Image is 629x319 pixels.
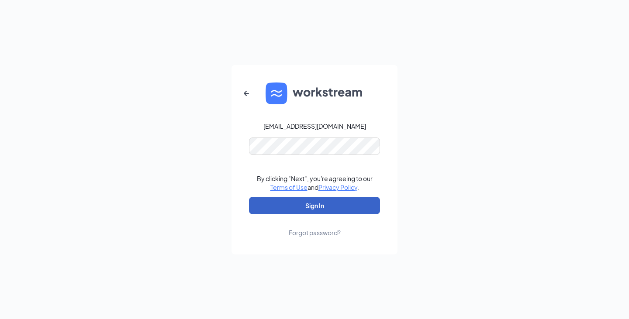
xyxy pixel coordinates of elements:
[241,88,252,99] svg: ArrowLeftNew
[249,197,380,214] button: Sign In
[289,214,341,237] a: Forgot password?
[236,83,257,104] button: ArrowLeftNew
[263,122,366,130] div: [EMAIL_ADDRESS][DOMAIN_NAME]
[289,228,341,237] div: Forgot password?
[266,82,363,104] img: WS logo and Workstream text
[318,183,357,191] a: Privacy Policy
[270,183,308,191] a: Terms of Use
[257,174,373,192] div: By clicking "Next", you're agreeing to our and .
